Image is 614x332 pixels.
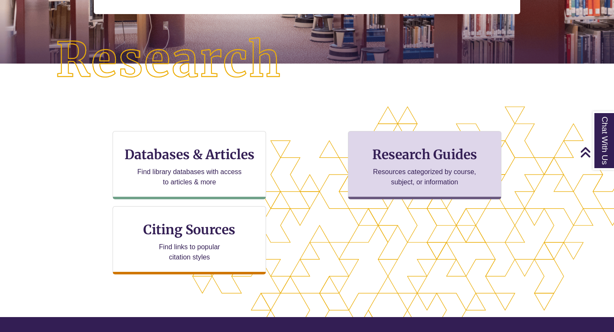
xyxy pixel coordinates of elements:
a: Back to Top [580,146,612,158]
a: Citing Sources Find links to popular citation styles [113,206,266,274]
a: Research Guides Resources categorized by course, subject, or information [348,131,501,199]
img: Research [31,12,307,108]
h3: Citing Sources [138,221,242,238]
p: Find links to popular citation styles [148,242,231,262]
h3: Databases & Articles [120,146,259,163]
a: Databases & Articles Find library databases with access to articles & more [113,131,266,199]
h3: Research Guides [355,146,494,163]
p: Find library databases with access to articles & more [134,167,245,187]
p: Resources categorized by course, subject, or information [369,167,480,187]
